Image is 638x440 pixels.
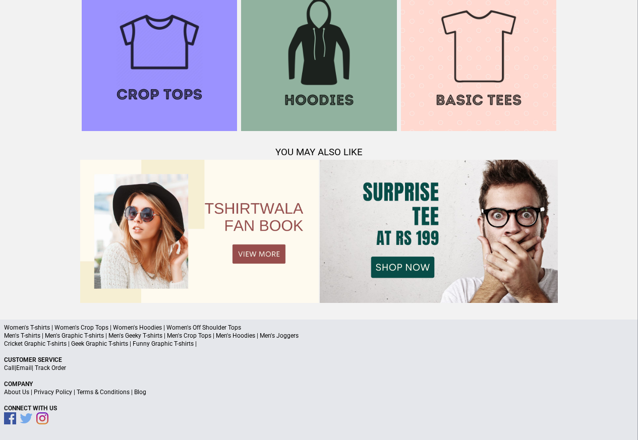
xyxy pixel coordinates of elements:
[4,340,634,348] p: Cricket Graphic T-shirts | Geek Graphic T-shirts | Funny Graphic T-shirts |
[4,404,634,412] p: Connect With Us
[77,389,130,396] a: Terms & Conditions
[4,380,634,388] p: Company
[4,332,634,340] p: Men's T-shirts | Men's Graphic T-shirts | Men's Geeky T-shirts | Men's Crop Tops | Men's Hoodies ...
[275,147,363,158] span: YOU MAY ALSO LIKE
[4,388,634,396] p: | | |
[16,364,32,371] a: Email
[4,364,634,372] p: | |
[4,364,15,371] a: Call
[34,389,72,396] a: Privacy Policy
[134,389,146,396] a: Blog
[4,356,634,364] p: Customer Service
[35,364,66,371] a: Track Order
[4,389,29,396] a: About Us
[4,324,634,332] p: Women's T-shirts | Women's Crop Tops | Women's Hoodies | Women's Off Shoulder Tops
